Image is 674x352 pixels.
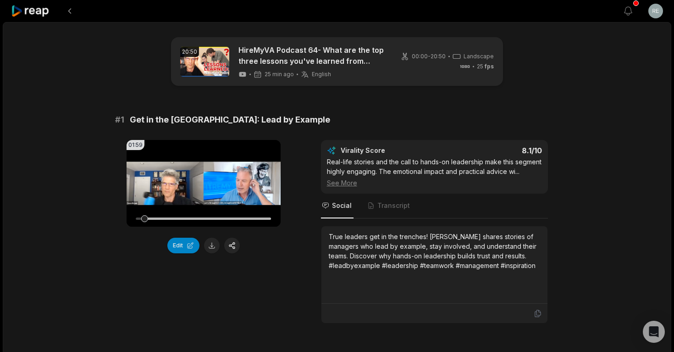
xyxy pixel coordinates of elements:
[443,146,542,155] div: 8.1 /10
[327,178,542,188] div: See More
[312,71,331,78] span: English
[238,45,390,67] a: HireMyVA Podcast 64- What are the top three lessons you've learned from managing folks?
[115,113,124,126] span: # 1
[265,71,294,78] span: 25 min ago
[485,63,494,70] span: fps
[332,201,352,210] span: Social
[327,157,542,188] div: Real-life stories and the call to hands-on leadership make this segment highly engaging. The emot...
[321,194,548,218] nav: Tabs
[130,113,330,126] span: Get in the [GEOGRAPHIC_DATA]: Lead by Example
[341,146,439,155] div: Virality Score
[329,232,540,270] div: True leaders get in the trenches! [PERSON_NAME] shares stories of managers who lead by example, s...
[377,201,410,210] span: Transcript
[643,321,665,343] div: Open Intercom Messenger
[167,238,199,253] button: Edit
[477,62,494,71] span: 25
[412,52,446,61] span: 00:00 - 20:50
[464,52,494,61] span: Landscape
[127,140,281,227] video: Your browser does not support mp4 format.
